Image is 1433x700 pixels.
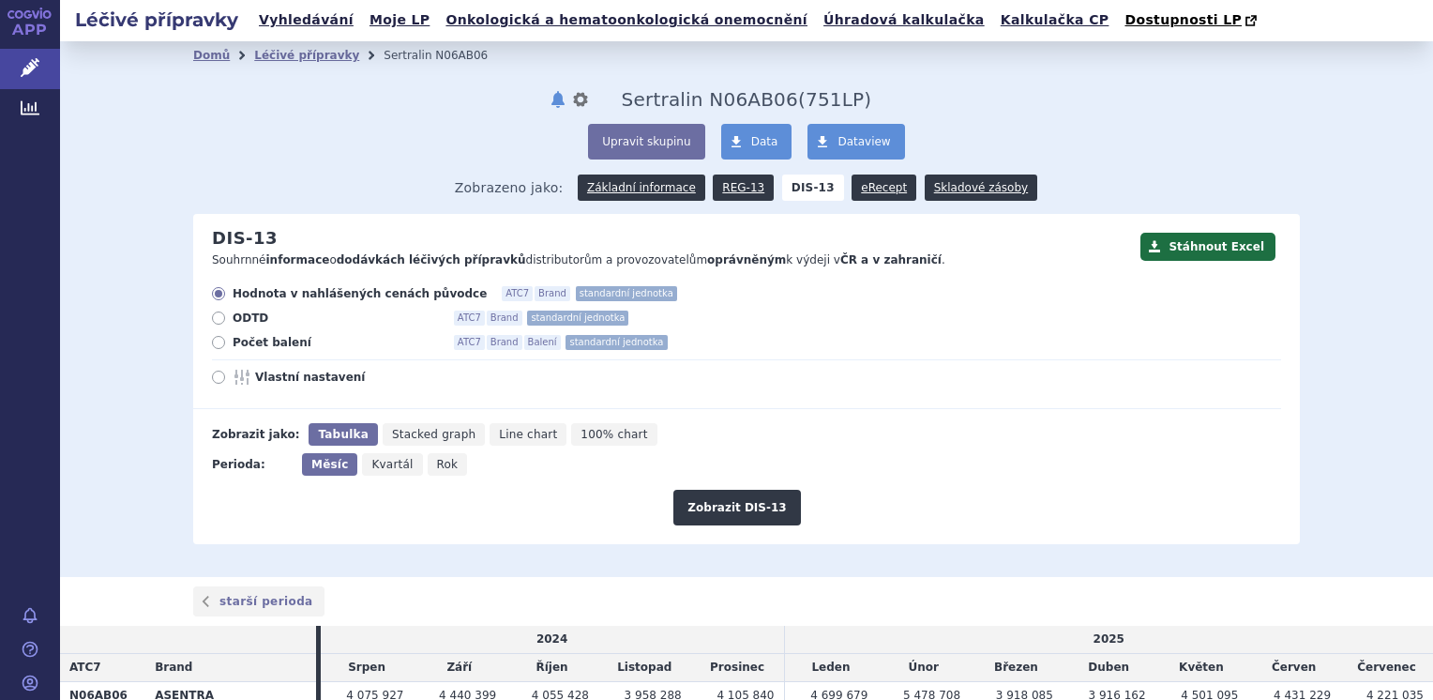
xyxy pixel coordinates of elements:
[437,458,459,471] span: Rok
[527,311,628,326] span: standardní jednotka
[970,654,1063,682] td: Březen
[691,654,784,682] td: Prosinec
[673,490,800,525] button: Zobrazit DIS-13
[413,654,505,682] td: Září
[364,8,435,33] a: Moje LP
[598,654,691,682] td: Listopad
[155,661,192,674] span: Brand
[502,286,533,301] span: ATC7
[925,175,1037,201] a: Skladové zásoby
[318,428,368,441] span: Tabulka
[337,253,526,266] strong: dodávkách léčivých přípravků
[807,124,904,160] a: Dataview
[588,124,704,160] button: Upravit skupinu
[578,175,705,201] a: Základní informace
[212,228,278,249] h2: DIS-13
[193,49,230,62] a: Domů
[566,335,667,350] span: standardní jednotka
[233,335,439,350] span: Počet balení
[818,8,990,33] a: Úhradová kalkulačka
[622,88,798,111] span: Sertralin N06AB06
[212,252,1131,268] p: Souhrnné o distributorům a provozovatelům k výdeji v .
[212,453,293,476] div: Perioda:
[440,8,813,33] a: Onkologická a hematoonkologická onemocnění
[1124,12,1242,27] span: Dostupnosti LP
[524,335,561,350] span: Balení
[505,654,598,682] td: Říjen
[806,88,842,111] span: 751
[69,661,101,674] span: ATC7
[707,253,786,266] strong: oprávněným
[877,654,970,682] td: Únor
[454,335,485,350] span: ATC7
[852,175,916,201] a: eRecept
[576,286,677,301] span: standardní jednotka
[60,7,253,33] h2: Léčivé přípravky
[193,586,324,616] a: starší perioda
[384,41,512,69] li: Sertralin N06AB06
[782,175,844,201] strong: DIS-13
[1247,654,1340,682] td: Červen
[798,88,871,111] span: ( LP)
[840,253,942,266] strong: ČR a v zahraničí
[751,135,778,148] span: Data
[487,335,522,350] span: Brand
[266,253,330,266] strong: informace
[254,49,359,62] a: Léčivé přípravky
[311,458,348,471] span: Měsíc
[255,370,461,385] span: Vlastní nastavení
[253,8,359,33] a: Vyhledávání
[371,458,413,471] span: Kvartál
[1340,654,1433,682] td: Červenec
[535,286,570,301] span: Brand
[721,124,792,160] a: Data
[499,428,557,441] span: Line chart
[1140,233,1275,261] button: Stáhnout Excel
[392,428,475,441] span: Stacked graph
[784,626,1433,653] td: 2025
[233,286,487,301] span: Hodnota v nahlášených cenách původce
[1063,654,1155,682] td: Duben
[713,175,774,201] a: REG-13
[549,88,567,111] button: notifikace
[995,8,1115,33] a: Kalkulačka CP
[837,135,890,148] span: Dataview
[455,175,564,201] span: Zobrazeno jako:
[784,654,877,682] td: Leden
[233,311,439,326] span: ODTD
[1119,8,1266,34] a: Dostupnosti LP
[212,423,299,446] div: Zobrazit jako:
[571,88,590,111] button: nastavení
[581,428,647,441] span: 100% chart
[321,626,784,653] td: 2024
[487,311,522,326] span: Brand
[1155,654,1248,682] td: Květen
[321,654,414,682] td: Srpen
[454,311,485,326] span: ATC7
